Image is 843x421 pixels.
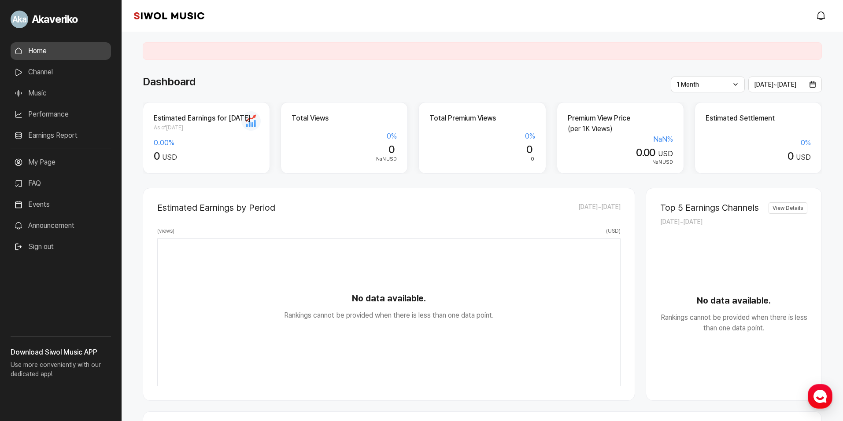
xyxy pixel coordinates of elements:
[376,156,386,162] span: NaN
[706,113,811,124] h2: Estimated Settlement
[292,113,397,124] h2: Total Views
[660,218,702,225] span: [DATE] ~ [DATE]
[660,202,759,213] h2: Top 5 Earnings Channels
[606,227,621,235] span: ( USD )
[11,358,111,386] p: Use more conveniently with our dedicated app!
[11,196,111,213] a: Events
[154,138,259,148] div: 0.00 %
[660,312,807,333] p: Rankings cannot be provided when there is less than one data point.
[157,202,275,213] h2: Estimated Earnings by Period
[568,158,673,166] div: USD
[388,143,394,156] span: 0
[813,7,831,25] a: modal.notifications
[568,113,673,124] h2: Premium View Price
[11,127,111,144] a: Earnings Report
[11,7,111,32] a: Go to My Profile
[11,63,111,81] a: Channel
[568,146,673,159] div: USD
[11,154,111,171] a: My Page
[32,11,78,27] span: Akaveriko
[154,150,259,163] div: USD
[292,131,397,142] div: 0 %
[154,150,159,162] span: 0
[157,227,174,235] span: ( views )
[429,113,535,124] h2: Total Premium Views
[568,134,673,145] div: NaN %
[706,138,811,148] div: 0 %
[677,81,699,88] span: 1 Month
[143,74,196,90] h1: Dashboard
[706,150,811,163] div: USD
[788,150,793,162] span: 0
[652,159,662,165] span: NaN
[11,175,111,192] a: FAQ
[636,146,655,159] span: 0.00
[11,347,111,358] h3: Download Siwol Music APP
[158,292,620,305] strong: No data available.
[292,155,397,163] div: USD
[158,310,620,321] p: Rankings cannot be provided when there is less than one data point.
[748,77,822,92] button: [DATE]~[DATE]
[769,202,807,214] a: View Details
[11,106,111,123] a: Performance
[578,202,621,213] span: [DATE] ~ [DATE]
[526,143,532,156] span: 0
[660,294,807,307] strong: No data available.
[11,42,111,60] a: Home
[154,124,259,132] span: As of [DATE]
[154,113,259,124] h2: Estimated Earnings for [DATE]
[754,81,796,88] span: [DATE] ~ [DATE]
[11,238,57,256] button: Sign out
[11,217,111,234] a: Announcement
[11,84,111,102] a: Music
[429,131,535,142] div: 0 %
[568,124,673,134] p: (per 1K Views)
[531,156,534,162] span: 0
